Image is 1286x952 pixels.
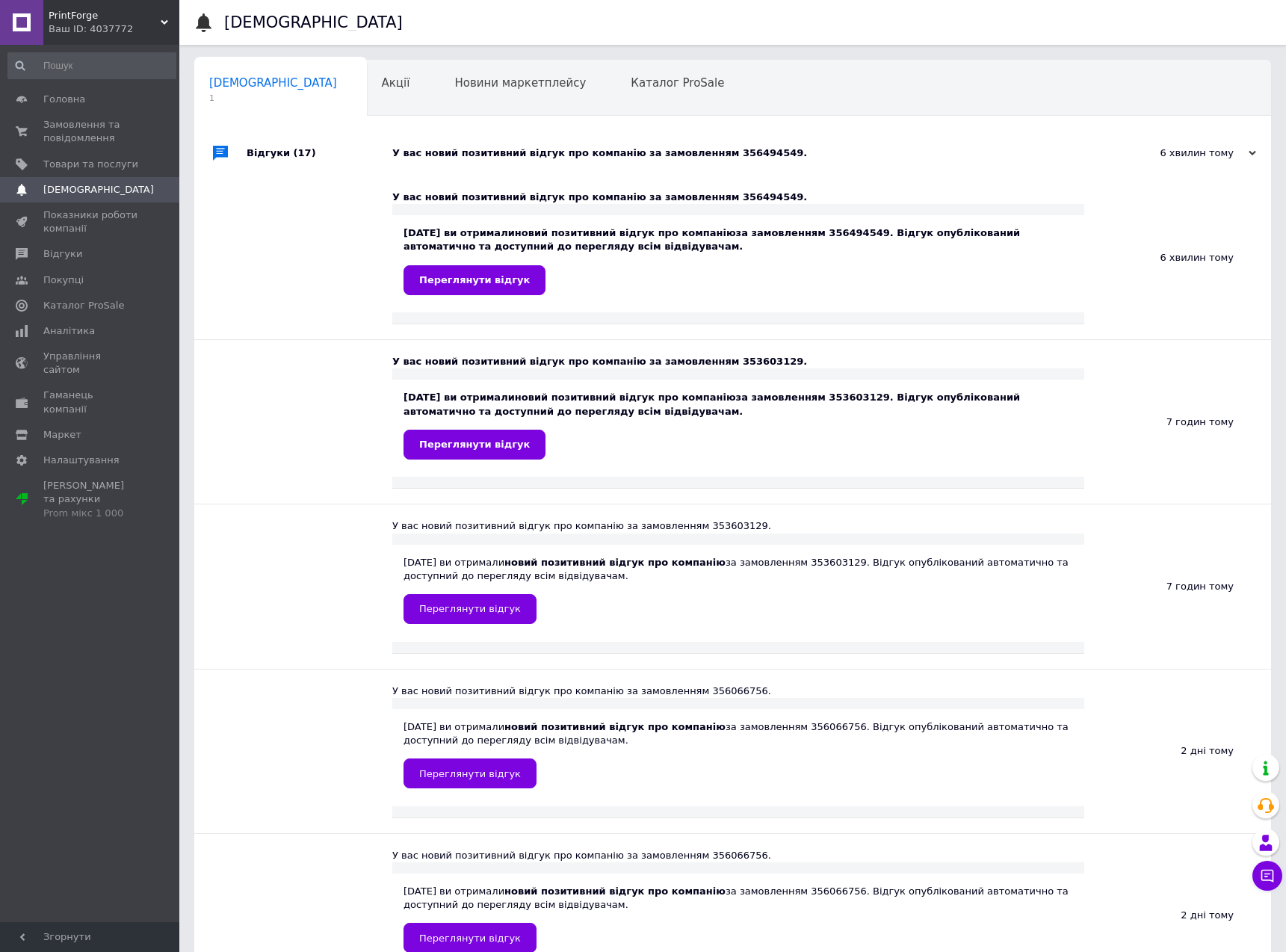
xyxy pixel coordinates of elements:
[209,93,337,104] span: 1
[1084,670,1271,833] div: 2 дні тому
[1107,146,1256,160] div: 6 хвилин тому
[504,885,726,897] b: новий позитивний відгук про компанію
[1084,504,1271,668] div: 7 годин тому
[43,247,82,261] span: Відгуки
[419,603,521,614] span: Переглянути відгук
[404,556,1073,624] div: [DATE] ви отримали за замовленням 353603129. Відгук опублікований автоматично та доступний до пер...
[392,519,1084,533] div: У вас новий позитивний відгук про компанію за замовленням 353603129.
[43,299,124,312] span: Каталог ProSale
[43,479,138,520] span: [PERSON_NAME] та рахунки
[392,191,1084,204] div: У вас новий позитивний відгук про компанію за замовленням 356494549.
[404,265,545,295] a: Переглянути відгук
[209,76,337,90] span: [DEMOGRAPHIC_DATA]
[404,226,1073,294] div: [DATE] ви отримали за замовленням 356494549. Відгук опублікований автоматично та доступний до пер...
[392,355,1084,368] div: У вас новий позитивний відгук про компанію за замовленням 353603129.
[404,720,1073,788] div: [DATE] ви отримали за замовленням 356066756. Відгук опублікований автоматично та доступний до пер...
[392,849,1084,862] div: У вас новий позитивний відгук про компанію за замовленням 356066756.
[404,594,537,624] a: Переглянути відгук
[631,76,724,90] span: Каталог ProSale
[504,721,726,732] b: новий позитивний відгук про компанію
[1084,340,1271,504] div: 7 годин тому
[404,391,1073,459] div: [DATE] ви отримали за замовленням 353603129. Відгук опублікований автоматично та доступний до пер...
[504,557,726,568] b: новий позитивний відгук про компанію
[43,183,154,197] span: [DEMOGRAPHIC_DATA]
[49,22,179,36] div: Ваш ID: 4037772
[419,933,521,944] span: Переглянути відгук
[392,684,1084,698] div: У вас новий позитивний відгук про компанію за замовленням 356066756.
[43,454,120,467] span: Налаштування
[43,208,138,235] span: Показники роботи компанії
[419,439,530,450] span: Переглянути відгук
[43,324,95,338] span: Аналітика
[43,350,138,377] span: Управління сайтом
[247,131,392,176] div: Відгуки
[404,430,545,460] a: Переглянути відгук
[43,428,81,442] span: Маркет
[43,507,138,520] div: Prom мікс 1 000
[1084,176,1271,339] div: 6 хвилин тому
[515,392,736,403] b: новий позитивний відгук про компанію
[404,758,537,788] a: Переглянути відгук
[7,52,176,79] input: Пошук
[43,273,84,287] span: Покупці
[43,93,85,106] span: Головна
[1252,861,1282,891] button: Чат з покупцем
[392,146,1107,160] div: У вас новий позитивний відгук про компанію за замовленням 356494549.
[419,768,521,779] span: Переглянути відгук
[382,76,410,90] span: Акції
[43,389,138,415] span: Гаманець компанії
[294,147,316,158] span: (17)
[515,227,736,238] b: новий позитивний відгук про компанію
[49,9,161,22] span: PrintForge
[419,274,530,285] span: Переглянути відгук
[224,13,403,31] h1: [DEMOGRAPHIC_DATA]
[454,76,586,90] span: Новини маркетплейсу
[43,158,138,171] span: Товари та послуги
[43,118,138,145] span: Замовлення та повідомлення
